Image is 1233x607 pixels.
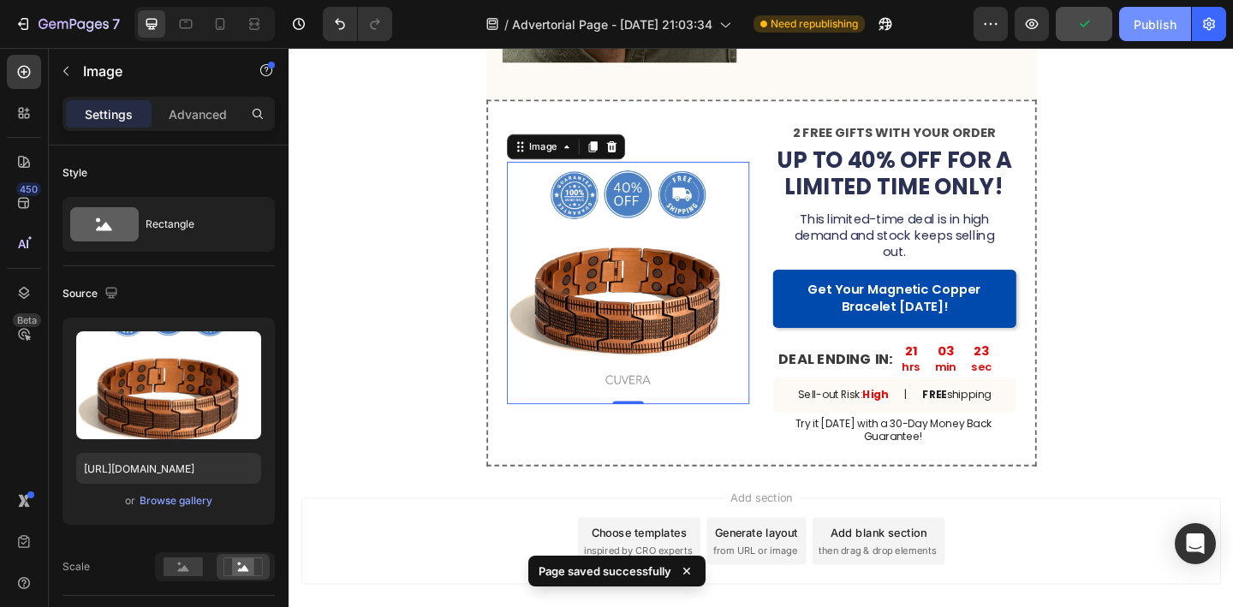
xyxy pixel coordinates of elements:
strong: FREE [689,369,716,385]
button: Browse gallery [139,492,213,509]
button: 7 [7,7,128,41]
div: Beta [13,313,41,327]
div: Rectangle [146,205,250,244]
div: 450 [16,182,41,196]
p: min [703,340,726,355]
strong: UP TO 40% OFF FOR A LIMITED TIME ONLY! [531,106,787,169]
p: Try it [DATE] with a 30-Day Money Back Guarantee! [527,402,789,431]
input: https://example.com/image.jpg [76,453,261,484]
span: Advertorial Page - [DATE] 21:03:34 [512,15,712,33]
div: 21 [667,322,687,340]
div: Choose templates [330,518,433,536]
strong: 2 FREE GIFTS WITH YOUR ORDER [548,82,770,102]
div: Undo/Redo [323,7,392,41]
p: Image [83,61,229,81]
div: Generate layout [464,518,554,536]
span: Need republishing [771,16,858,32]
p: DEAL ENDING IN: [528,329,657,348]
a: Get Your Magnetic Copper Bracelet [DATE]! [527,241,791,305]
span: or [125,491,135,511]
p: Get Your Magnetic Copper Bracelet [DATE]! [547,255,771,291]
div: 23 [742,322,765,340]
img: preview-image [76,331,261,439]
div: Add blank section [589,518,694,536]
p: Sell-out Risk: [554,371,652,385]
div: Browse gallery [140,493,212,509]
div: Publish [1134,15,1176,33]
div: 03 [703,322,726,340]
span: inspired by CRO experts [321,539,438,555]
p: hrs [667,340,687,355]
span: / [504,15,509,33]
div: Source [63,283,122,306]
button: Publish [1119,7,1191,41]
p: 7 [112,14,120,34]
p: This limited-time deal is in high demand and stock keeps selling out. [547,178,771,231]
div: Open Intercom Messenger [1175,523,1216,564]
span: Add section [474,480,555,498]
iframe: Design area [289,48,1233,607]
img: gempages_552324372220609562-4f33075d-b1b9-4daa-a980-17fab869c598.png [237,124,502,389]
div: Image [259,100,295,116]
p: sec [742,340,765,355]
p: Page saved successfully [539,562,671,580]
p: | [670,371,672,385]
p: Advanced [169,105,227,123]
div: Style [63,165,87,181]
strong: High [624,369,652,385]
p: Settings [85,105,133,123]
span: from URL or image [462,539,553,555]
div: Scale [63,559,90,574]
span: then drag & drop elements [576,539,704,555]
p: shipping [689,371,764,385]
